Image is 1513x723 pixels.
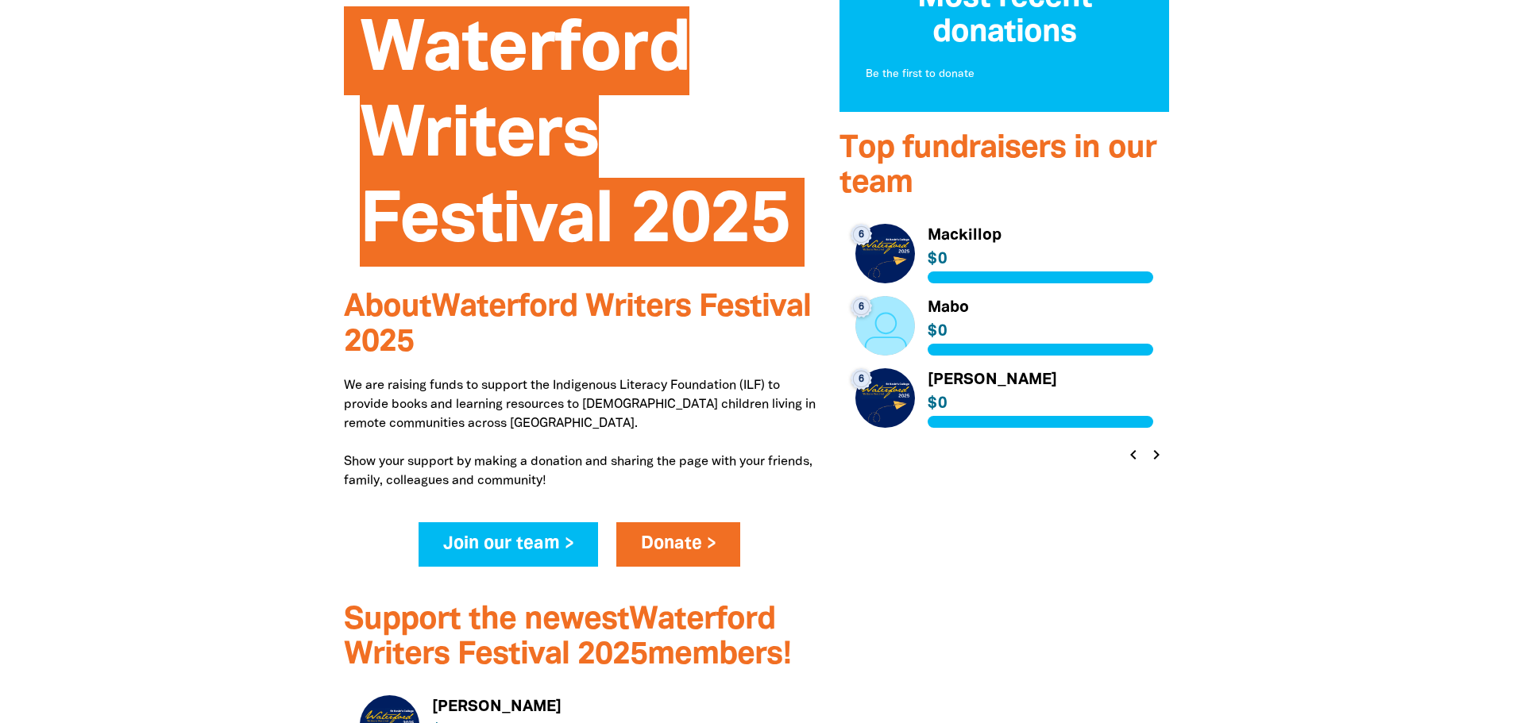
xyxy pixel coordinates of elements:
[360,18,789,267] span: Waterford Writers Festival 2025
[344,293,811,357] span: About Waterford Writers Festival 2025
[344,376,816,490] p: We are raising funds to support the Indigenous Literacy Foundation (ILF) to provide books and lea...
[859,57,1150,92] div: Paginated content
[1144,444,1167,466] button: Next page
[851,368,872,390] div: 6
[851,224,872,245] div: 6
[866,67,1144,83] p: Be the first to donate
[1147,445,1166,464] i: chevron_right
[851,296,872,317] div: 6
[616,522,741,567] a: Donate >
[419,522,599,567] a: Join our team >
[1122,444,1144,466] button: Previous page
[855,224,1154,453] div: Paginated content
[344,606,791,670] span: Support the newest Waterford Writers Festival 2025 members!
[1124,445,1143,464] i: chevron_left
[839,134,1156,198] span: Top fundraisers in our team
